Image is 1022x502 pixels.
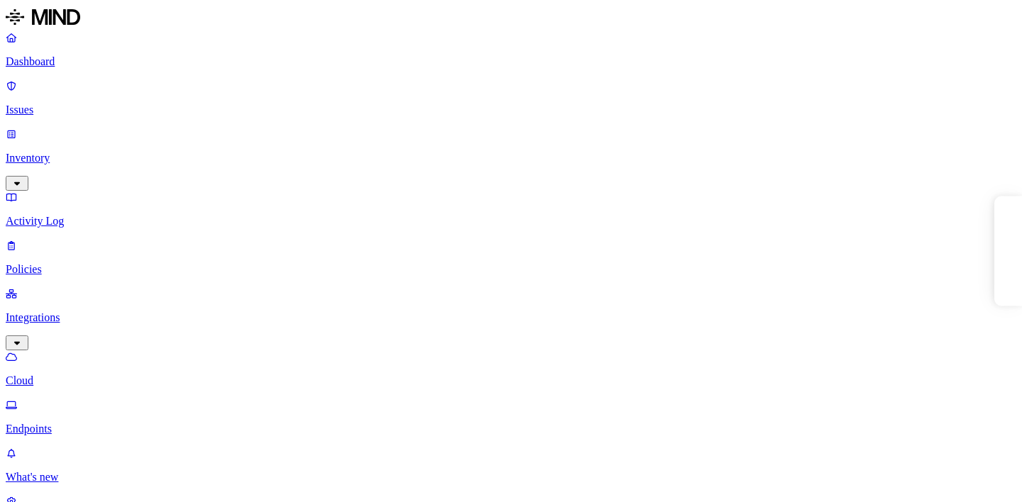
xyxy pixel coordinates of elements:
[6,128,1016,189] a: Inventory
[6,471,1016,484] p: What's new
[6,350,1016,387] a: Cloud
[6,104,1016,116] p: Issues
[6,152,1016,164] p: Inventory
[6,311,1016,324] p: Integrations
[6,374,1016,387] p: Cloud
[6,215,1016,228] p: Activity Log
[6,287,1016,348] a: Integrations
[6,447,1016,484] a: What's new
[6,79,1016,116] a: Issues
[6,6,1016,31] a: MIND
[6,6,80,28] img: MIND
[6,398,1016,435] a: Endpoints
[6,423,1016,435] p: Endpoints
[6,191,1016,228] a: Activity Log
[6,55,1016,68] p: Dashboard
[6,263,1016,276] p: Policies
[6,31,1016,68] a: Dashboard
[6,239,1016,276] a: Policies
